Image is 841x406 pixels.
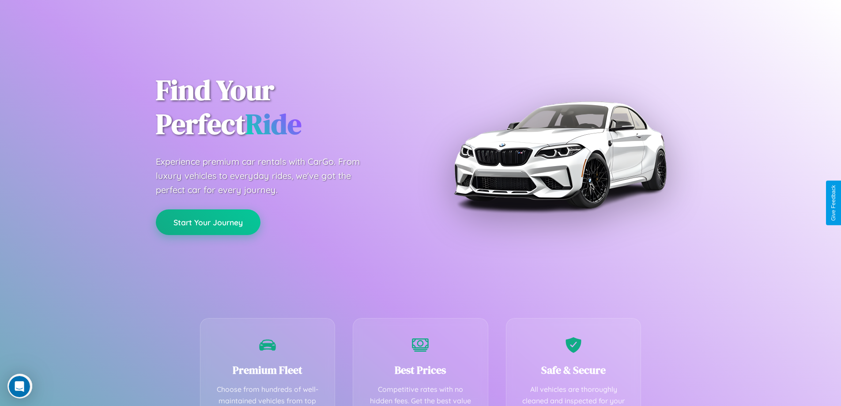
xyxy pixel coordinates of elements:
h3: Best Prices [366,363,475,377]
h1: Find Your Perfect [156,73,407,141]
div: Give Feedback [830,185,837,221]
iframe: Intercom live chat [9,376,30,397]
div: Open Intercom Messenger [4,4,164,28]
img: Premium BMW car rental vehicle [449,44,670,265]
button: Start Your Journey [156,209,260,235]
p: Experience premium car rentals with CarGo. From luxury vehicles to everyday rides, we've got the ... [156,155,377,197]
h3: Premium Fleet [214,363,322,377]
span: Ride [245,105,302,143]
h3: Safe & Secure [520,363,628,377]
iframe: Intercom live chat discovery launcher [8,374,32,398]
